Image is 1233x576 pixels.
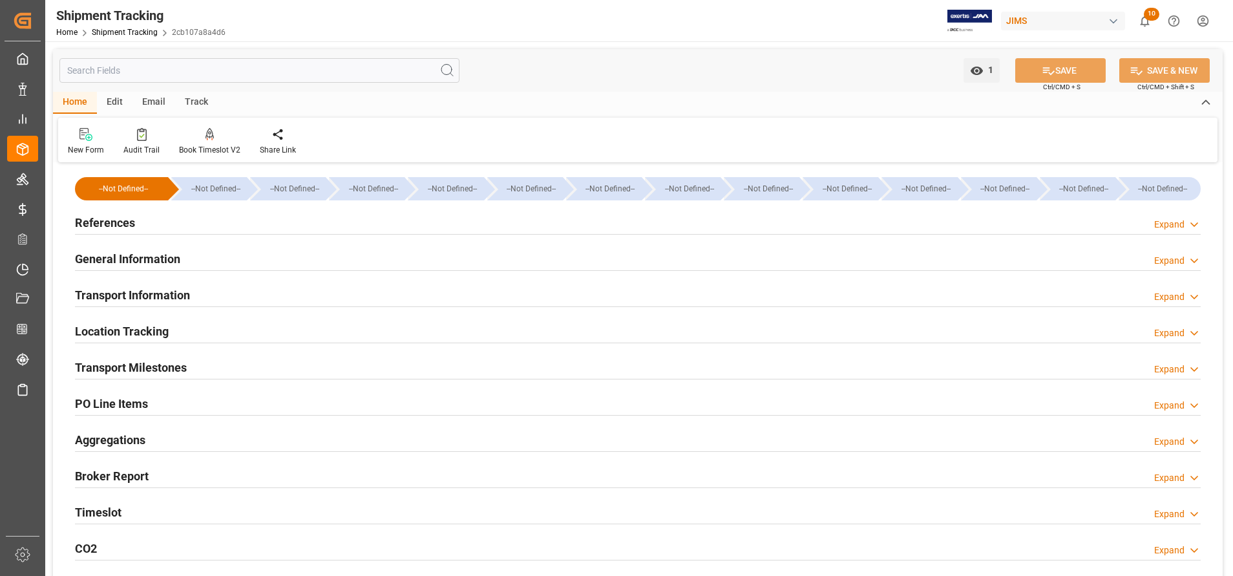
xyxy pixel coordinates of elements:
button: JIMS [1001,8,1130,33]
h2: General Information [75,250,180,268]
div: --Not Defined-- [737,177,799,200]
div: --Not Defined-- [961,177,1037,200]
div: --Not Defined-- [1053,177,1115,200]
div: --Not Defined-- [658,177,721,200]
button: show 10 new notifications [1130,6,1159,36]
button: SAVE & NEW [1119,58,1210,83]
div: Expand [1154,507,1185,521]
div: Expand [1154,254,1185,268]
div: --Not Defined-- [184,177,247,200]
h2: Broker Report [75,467,149,485]
div: Share Link [260,144,296,156]
span: 1 [984,65,993,75]
h2: Location Tracking [75,323,169,340]
div: --Not Defined-- [724,177,799,200]
div: Track [175,92,218,114]
div: Audit Trail [123,144,160,156]
div: --Not Defined-- [88,177,159,200]
span: Ctrl/CMD + Shift + S [1137,82,1194,92]
img: Exertis%20JAM%20-%20Email%20Logo.jpg_1722504956.jpg [947,10,992,32]
div: Expand [1154,363,1185,376]
h2: Transport Information [75,286,190,304]
div: --Not Defined-- [803,177,878,200]
div: --Not Defined-- [579,177,642,200]
div: Expand [1154,399,1185,412]
h2: CO2 [75,540,97,557]
div: --Not Defined-- [645,177,721,200]
div: --Not Defined-- [329,177,405,200]
button: Help Center [1159,6,1188,36]
div: --Not Defined-- [342,177,405,200]
div: --Not Defined-- [974,177,1037,200]
div: --Not Defined-- [1132,177,1194,200]
div: Shipment Tracking [56,6,226,25]
div: --Not Defined-- [408,177,483,200]
div: Expand [1154,290,1185,304]
button: SAVE [1015,58,1106,83]
div: Expand [1154,218,1185,231]
div: Home [53,92,97,114]
div: --Not Defined-- [487,177,563,200]
a: Shipment Tracking [92,28,158,37]
div: --Not Defined-- [75,177,168,200]
div: --Not Defined-- [421,177,483,200]
div: --Not Defined-- [1119,177,1201,200]
button: open menu [964,58,1000,83]
input: Search Fields [59,58,459,83]
div: Book Timeslot V2 [179,144,240,156]
div: Expand [1154,435,1185,449]
div: --Not Defined-- [263,177,326,200]
a: Home [56,28,78,37]
div: --Not Defined-- [250,177,326,200]
div: Expand [1154,471,1185,485]
div: --Not Defined-- [566,177,642,200]
div: Edit [97,92,132,114]
h2: Transport Milestones [75,359,187,376]
div: JIMS [1001,12,1125,30]
span: Ctrl/CMD + S [1043,82,1080,92]
div: --Not Defined-- [881,177,957,200]
div: --Not Defined-- [894,177,957,200]
h2: Timeslot [75,504,121,521]
div: Expand [1154,544,1185,557]
h2: References [75,214,135,231]
div: Email [132,92,175,114]
div: --Not Defined-- [816,177,878,200]
div: New Form [68,144,104,156]
div: Expand [1154,326,1185,340]
div: --Not Defined-- [500,177,563,200]
div: --Not Defined-- [171,177,247,200]
h2: Aggregations [75,431,145,449]
h2: PO Line Items [75,395,148,412]
div: --Not Defined-- [1040,177,1115,200]
span: 10 [1144,8,1159,21]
